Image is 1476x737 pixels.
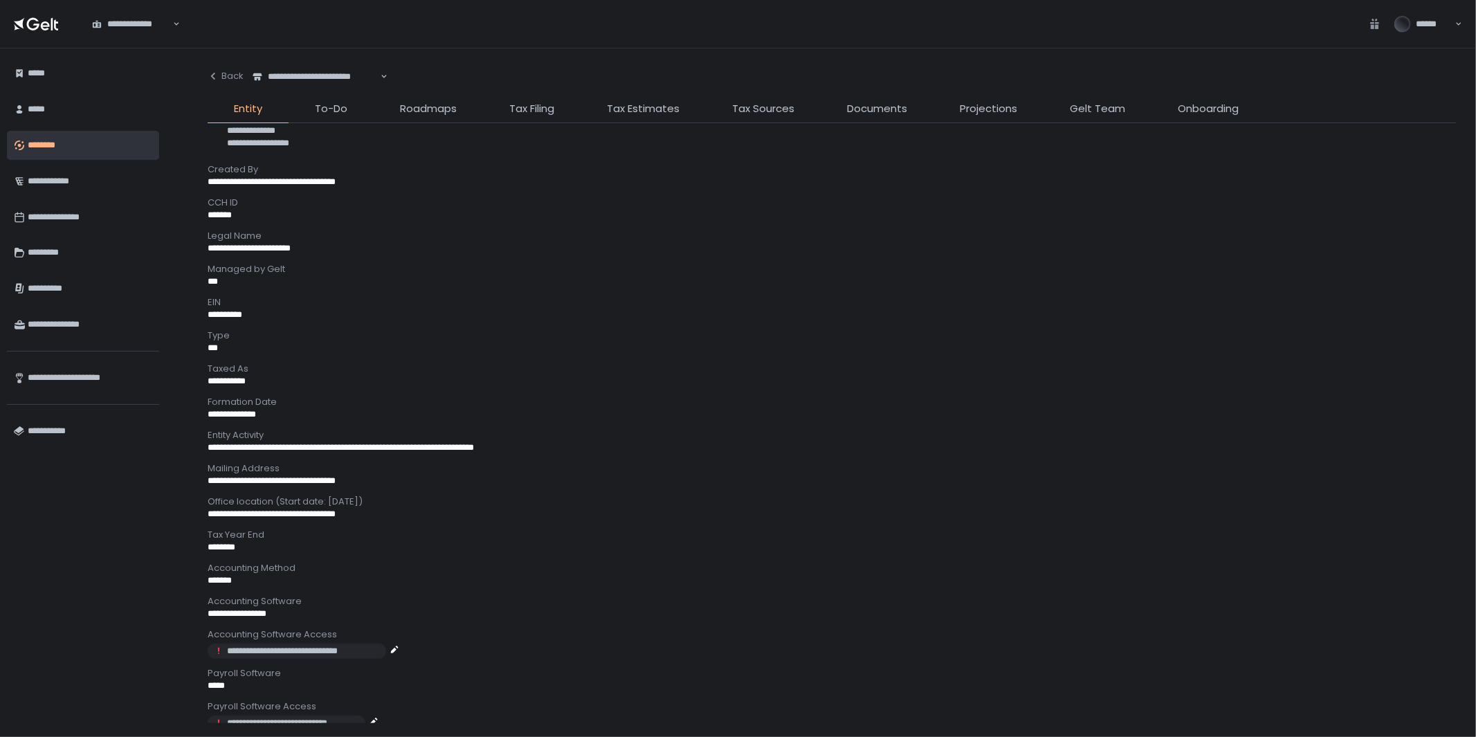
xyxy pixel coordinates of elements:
div: Accounting Method [208,562,1457,574]
div: Taxed As [208,363,1457,375]
div: Back [208,70,244,82]
div: Accounting Software [208,595,1457,608]
div: Entity Activity [208,429,1457,442]
div: Created By [208,163,1457,176]
div: Payroll Software [208,667,1457,680]
span: Roadmaps [400,101,457,117]
span: Tax Sources [732,101,794,117]
div: Managed by Gelt [208,263,1457,275]
div: Formation Date [208,396,1457,408]
span: Gelt Team [1070,101,1125,117]
div: Accounting Software Access [208,628,1457,641]
div: Legal Name [208,230,1457,242]
button: Back [208,62,244,90]
div: Search for option [83,9,180,38]
span: To-Do [315,101,347,117]
span: Tax Estimates [607,101,680,117]
div: Type [208,329,1457,342]
input: Search for option [171,17,172,31]
div: Office location (Start date: [DATE]) [208,495,1457,508]
span: Projections [960,101,1017,117]
span: Documents [847,101,907,117]
span: Entity [234,101,262,117]
div: CCH ID [208,197,1457,209]
div: Payroll Software Access [208,700,1457,713]
div: Search for option [244,62,388,91]
span: Tax Filing [509,101,554,117]
span: Onboarding [1178,101,1239,117]
div: Mailing Address [208,462,1457,475]
div: EIN [208,296,1457,309]
div: Tax Year End [208,529,1457,541]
